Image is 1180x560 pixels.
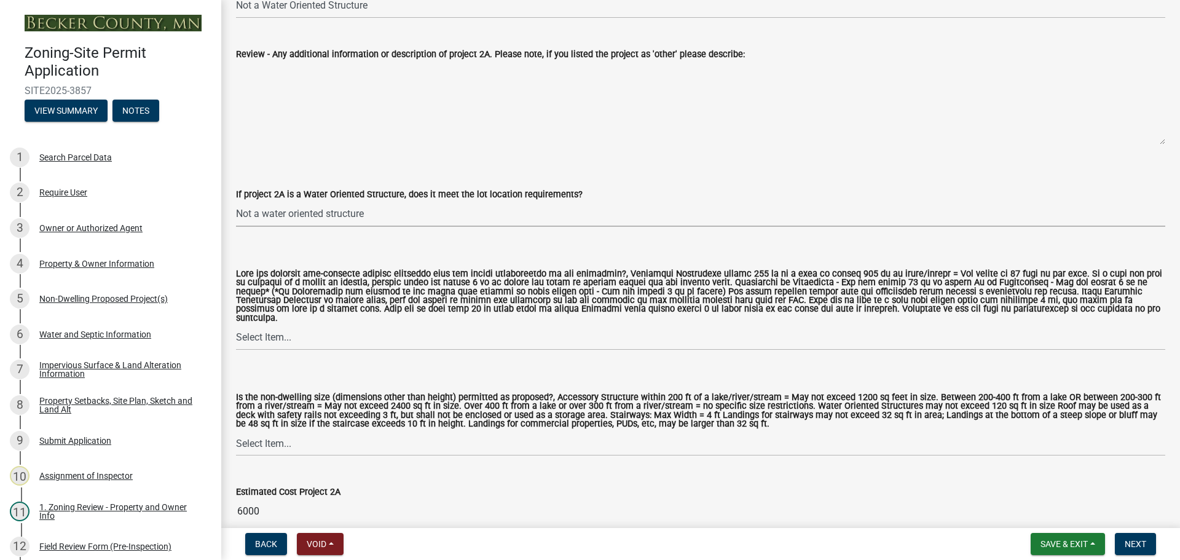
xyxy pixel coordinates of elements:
[1031,533,1105,555] button: Save & Exit
[39,542,171,551] div: Field Review Form (Pre-Inspection)
[112,106,159,116] wm-modal-confirm: Notes
[10,537,29,556] div: 12
[10,466,29,486] div: 10
[39,330,151,339] div: Water and Septic Information
[25,85,197,97] span: SITE2025-3857
[1040,539,1088,549] span: Save & Exit
[10,289,29,309] div: 5
[236,191,583,199] label: If project 2A is a Water Oriented Structure, does it meet the lot location requirements?
[39,188,87,197] div: Require User
[236,393,1165,429] label: Is the non-dwelling size (dimensions other than height) permitted as proposed?, Accessory Structu...
[10,431,29,451] div: 9
[236,270,1165,323] label: Lore ips dolorsit ame-consecte adipisc elitseddo eius tem incidi utlaboreetdo ma ali enimadmin?, ...
[10,502,29,521] div: 11
[39,503,202,520] div: 1. Zoning Review - Property and Owner Info
[25,44,211,80] h4: Zoning-Site Permit Application
[39,153,112,162] div: Search Parcel Data
[39,224,143,232] div: Owner or Authorized Agent
[245,533,287,555] button: Back
[39,396,202,414] div: Property Setbacks, Site Plan, Sketch and Land Alt
[236,488,340,497] label: Estimated Cost Project 2A
[297,533,344,555] button: Void
[10,183,29,202] div: 2
[10,254,29,274] div: 4
[10,395,29,415] div: 8
[236,50,745,59] label: Review - Any additional information or description of project 2A. Please note, if you listed the ...
[39,471,133,480] div: Assignment of Inspector
[25,15,202,31] img: Becker County, Minnesota
[1125,539,1146,549] span: Next
[25,100,108,122] button: View Summary
[112,100,159,122] button: Notes
[39,436,111,445] div: Submit Application
[10,325,29,344] div: 6
[307,539,326,549] span: Void
[255,539,277,549] span: Back
[10,360,29,379] div: 7
[39,259,154,268] div: Property & Owner Information
[39,361,202,378] div: Impervious Surface & Land Alteration Information
[10,148,29,167] div: 1
[39,294,168,303] div: Non-Dwelling Proposed Project(s)
[10,218,29,238] div: 3
[25,106,108,116] wm-modal-confirm: Summary
[1115,533,1156,555] button: Next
